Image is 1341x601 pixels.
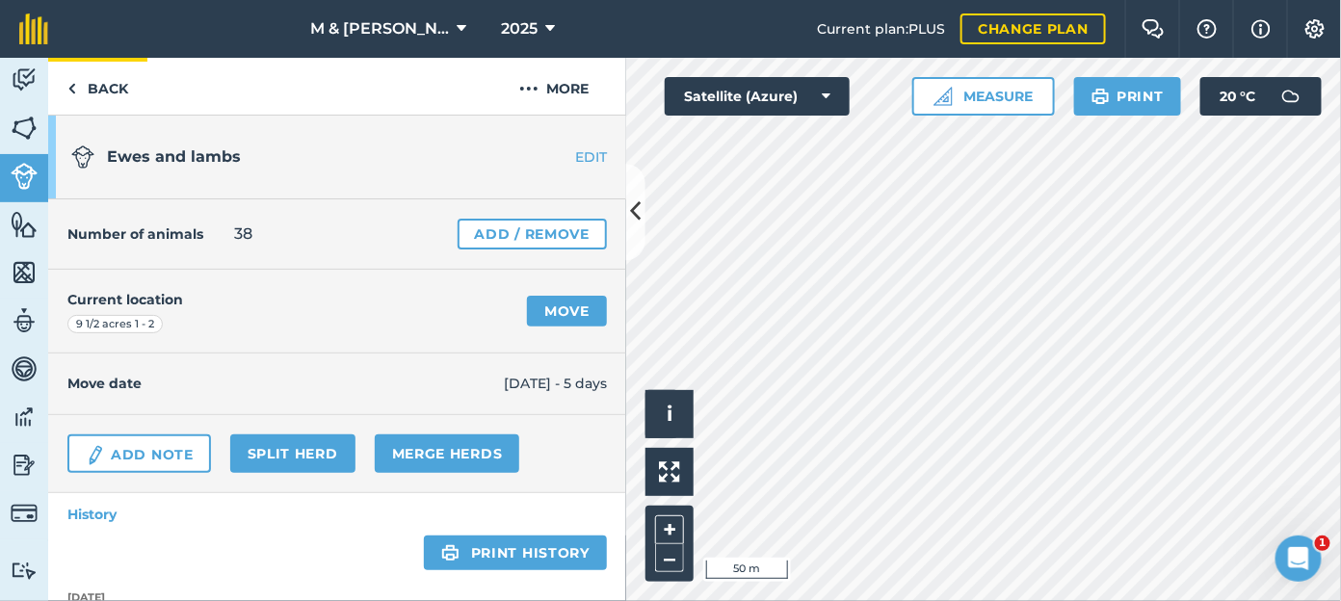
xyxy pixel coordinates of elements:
[85,444,106,467] img: svg+xml;base64,PD94bWwgdmVyc2lvbj0iMS4wIiBlbmNvZGluZz0idXRmLTgiPz4KPCEtLSBHZW5lcmF0b3I6IEFkb2JlIE...
[11,500,38,527] img: svg+xml;base64,PD94bWwgdmVyc2lvbj0iMS4wIiBlbmNvZGluZz0idXRmLTgiPz4KPCEtLSBHZW5lcmF0b3I6IEFkb2JlIE...
[424,536,607,570] a: Print history
[1142,19,1165,39] img: Two speech bubbles overlapping with the left bubble in the forefront
[645,390,694,438] button: i
[501,17,538,40] span: 2025
[659,461,680,483] img: Four arrows, one pointing top left, one top right, one bottom right and the last bottom left
[1275,536,1322,582] iframe: Intercom live chat
[504,373,607,394] span: [DATE] - 5 days
[933,87,953,106] img: Ruler icon
[19,13,48,44] img: fieldmargin Logo
[482,58,626,115] button: More
[71,145,94,169] img: svg+xml;base64,PD94bWwgdmVyc2lvbj0iMS4wIiBlbmNvZGluZz0idXRmLTgiPz4KPCEtLSBHZW5lcmF0b3I6IEFkb2JlIE...
[912,77,1055,116] button: Measure
[667,402,672,426] span: i
[1074,77,1182,116] button: Print
[310,17,449,40] span: M & [PERSON_NAME]
[11,403,38,431] img: svg+xml;base64,PD94bWwgdmVyc2lvbj0iMS4wIiBlbmNvZGluZz0idXRmLTgiPz4KPCEtLSBHZW5lcmF0b3I6IEFkb2JlIE...
[655,544,684,572] button: –
[67,373,504,394] h4: Move date
[960,13,1106,44] a: Change plan
[11,354,38,383] img: svg+xml;base64,PD94bWwgdmVyc2lvbj0iMS4wIiBlbmNvZGluZz0idXRmLTgiPz4KPCEtLSBHZW5lcmF0b3I6IEFkb2JlIE...
[67,315,163,334] div: 9 1/2 acres 1 - 2
[817,18,945,39] span: Current plan : PLUS
[107,147,241,166] span: Ewes and lambs
[458,219,607,249] a: Add / Remove
[1091,85,1110,108] img: svg+xml;base64,PHN2ZyB4bWxucz0iaHR0cDovL3d3dy53My5vcmcvMjAwMC9zdmciIHdpZHRoPSIxOSIgaGVpZ2h0PSIyNC...
[375,434,520,473] a: Merge Herds
[11,114,38,143] img: svg+xml;base64,PHN2ZyB4bWxucz0iaHR0cDovL3d3dy53My5vcmcvMjAwMC9zdmciIHdpZHRoPSI1NiIgaGVpZ2h0PSI2MC...
[1196,19,1219,39] img: A question mark icon
[665,77,850,116] button: Satellite (Azure)
[655,515,684,544] button: +
[1220,77,1256,116] span: 20 ° C
[67,434,211,473] a: Add Note
[527,296,607,327] a: Move
[1272,77,1310,116] img: svg+xml;base64,PD94bWwgdmVyc2lvbj0iMS4wIiBlbmNvZGluZz0idXRmLTgiPz4KPCEtLSBHZW5lcmF0b3I6IEFkb2JlIE...
[67,223,203,245] h4: Number of animals
[519,77,539,100] img: svg+xml;base64,PHN2ZyB4bWxucz0iaHR0cDovL3d3dy53My5vcmcvMjAwMC9zdmciIHdpZHRoPSIyMCIgaGVpZ2h0PSIyNC...
[1251,17,1271,40] img: svg+xml;base64,PHN2ZyB4bWxucz0iaHR0cDovL3d3dy53My5vcmcvMjAwMC9zdmciIHdpZHRoPSIxNyIgaGVpZ2h0PSIxNy...
[11,562,38,580] img: svg+xml;base64,PD94bWwgdmVyc2lvbj0iMS4wIiBlbmNvZGluZz0idXRmLTgiPz4KPCEtLSBHZW5lcmF0b3I6IEFkb2JlIE...
[67,289,183,310] h4: Current location
[48,58,147,115] a: Back
[11,451,38,480] img: svg+xml;base64,PD94bWwgdmVyc2lvbj0iMS4wIiBlbmNvZGluZz0idXRmLTgiPz4KPCEtLSBHZW5lcmF0b3I6IEFkb2JlIE...
[48,493,626,536] a: History
[11,163,38,190] img: svg+xml;base64,PD94bWwgdmVyc2lvbj0iMS4wIiBlbmNvZGluZz0idXRmLTgiPz4KPCEtLSBHZW5lcmF0b3I6IEFkb2JlIE...
[230,434,355,473] a: Split herd
[441,541,460,564] img: svg+xml;base64,PHN2ZyB4bWxucz0iaHR0cDovL3d3dy53My5vcmcvMjAwMC9zdmciIHdpZHRoPSIxOSIgaGVpZ2h0PSIyNC...
[67,77,76,100] img: svg+xml;base64,PHN2ZyB4bWxucz0iaHR0cDovL3d3dy53My5vcmcvMjAwMC9zdmciIHdpZHRoPSI5IiBoZWlnaHQ9IjI0Ii...
[505,147,626,167] a: EDIT
[1303,19,1327,39] img: A cog icon
[234,222,252,246] span: 38
[1315,536,1330,551] span: 1
[11,258,38,287] img: svg+xml;base64,PHN2ZyB4bWxucz0iaHR0cDovL3d3dy53My5vcmcvMjAwMC9zdmciIHdpZHRoPSI1NiIgaGVpZ2h0PSI2MC...
[11,210,38,239] img: svg+xml;base64,PHN2ZyB4bWxucz0iaHR0cDovL3d3dy53My5vcmcvMjAwMC9zdmciIHdpZHRoPSI1NiIgaGVpZ2h0PSI2MC...
[11,306,38,335] img: svg+xml;base64,PD94bWwgdmVyc2lvbj0iMS4wIiBlbmNvZGluZz0idXRmLTgiPz4KPCEtLSBHZW5lcmF0b3I6IEFkb2JlIE...
[1200,77,1322,116] button: 20 °C
[11,65,38,94] img: svg+xml;base64,PD94bWwgdmVyc2lvbj0iMS4wIiBlbmNvZGluZz0idXRmLTgiPz4KPCEtLSBHZW5lcmF0b3I6IEFkb2JlIE...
